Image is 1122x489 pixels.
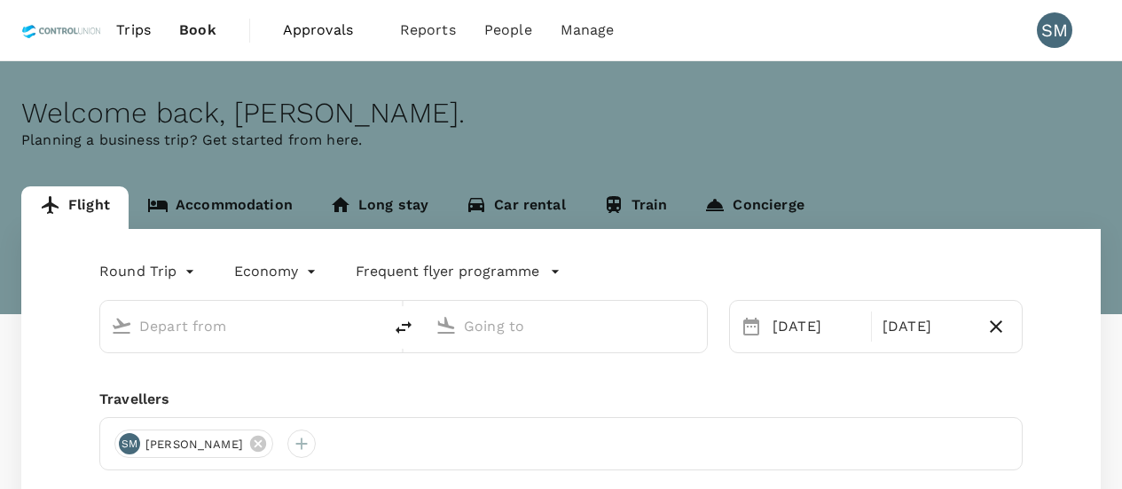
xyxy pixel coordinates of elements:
[283,20,372,41] span: Approvals
[875,309,977,344] div: [DATE]
[464,312,670,340] input: Going to
[765,309,867,344] div: [DATE]
[179,20,216,41] span: Book
[116,20,151,41] span: Trips
[694,324,698,327] button: Open
[382,306,425,349] button: delete
[484,20,532,41] span: People
[400,20,456,41] span: Reports
[139,312,345,340] input: Depart from
[99,389,1023,410] div: Travellers
[1037,12,1072,48] div: SM
[370,324,373,327] button: Open
[447,186,585,229] a: Car rental
[114,430,273,458] div: SM[PERSON_NAME]
[561,20,615,41] span: Manage
[99,257,199,286] div: Round Trip
[585,186,687,229] a: Train
[356,261,539,282] p: Frequent flyer programme
[686,186,822,229] a: Concierge
[119,433,140,454] div: SM
[21,130,1101,151] p: Planning a business trip? Get started from here.
[21,97,1101,130] div: Welcome back , [PERSON_NAME] .
[21,11,102,50] img: Control Union Malaysia Sdn. Bhd.
[135,436,254,454] span: [PERSON_NAME]
[234,257,320,286] div: Economy
[356,261,561,282] button: Frequent flyer programme
[311,186,447,229] a: Long stay
[21,186,129,229] a: Flight
[129,186,311,229] a: Accommodation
